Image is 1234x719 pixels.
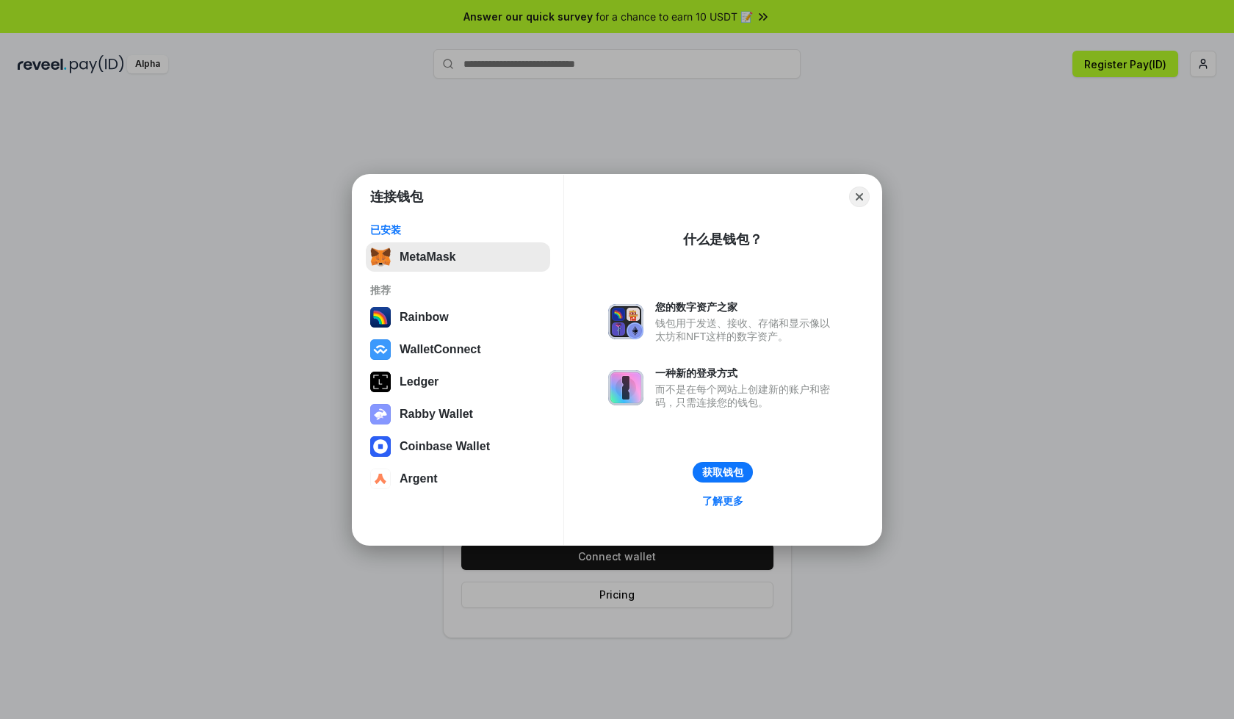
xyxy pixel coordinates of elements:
[400,375,439,389] div: Ledger
[608,304,643,339] img: svg+xml,%3Csvg%20xmlns%3D%22http%3A%2F%2Fwww.w3.org%2F2000%2Fsvg%22%20fill%3D%22none%22%20viewBox...
[366,464,550,494] button: Argent
[702,466,743,479] div: 获取钱包
[366,242,550,272] button: MetaMask
[370,283,546,297] div: 推荐
[683,231,762,248] div: 什么是钱包？
[370,339,391,360] img: svg+xml,%3Csvg%20width%3D%2228%22%20height%3D%2228%22%20viewBox%3D%220%200%2028%2028%22%20fill%3D...
[655,366,837,380] div: 一种新的登录方式
[693,491,752,510] a: 了解更多
[370,469,391,489] img: svg+xml,%3Csvg%20width%3D%2228%22%20height%3D%2228%22%20viewBox%3D%220%200%2028%2028%22%20fill%3D...
[370,223,546,236] div: 已安装
[400,311,449,324] div: Rainbow
[400,472,438,485] div: Argent
[370,436,391,457] img: svg+xml,%3Csvg%20width%3D%2228%22%20height%3D%2228%22%20viewBox%3D%220%200%2028%2028%22%20fill%3D...
[608,370,643,405] img: svg+xml,%3Csvg%20xmlns%3D%22http%3A%2F%2Fwww.w3.org%2F2000%2Fsvg%22%20fill%3D%22none%22%20viewBox...
[370,307,391,328] img: svg+xml,%3Csvg%20width%3D%22120%22%20height%3D%22120%22%20viewBox%3D%220%200%20120%20120%22%20fil...
[370,372,391,392] img: svg+xml,%3Csvg%20xmlns%3D%22http%3A%2F%2Fwww.w3.org%2F2000%2Fsvg%22%20width%3D%2228%22%20height%3...
[400,440,490,453] div: Coinbase Wallet
[702,494,743,507] div: 了解更多
[366,303,550,332] button: Rainbow
[366,335,550,364] button: WalletConnect
[366,400,550,429] button: Rabby Wallet
[655,383,837,409] div: 而不是在每个网站上创建新的账户和密码，只需连接您的钱包。
[655,300,837,314] div: 您的数字资产之家
[849,187,870,207] button: Close
[366,432,550,461] button: Coinbase Wallet
[693,462,753,483] button: 获取钱包
[370,188,423,206] h1: 连接钱包
[400,408,473,421] div: Rabby Wallet
[400,250,455,264] div: MetaMask
[655,317,837,343] div: 钱包用于发送、接收、存储和显示像以太坊和NFT这样的数字资产。
[370,247,391,267] img: svg+xml,%3Csvg%20fill%3D%22none%22%20height%3D%2233%22%20viewBox%3D%220%200%2035%2033%22%20width%...
[400,343,481,356] div: WalletConnect
[370,404,391,424] img: svg+xml,%3Csvg%20xmlns%3D%22http%3A%2F%2Fwww.w3.org%2F2000%2Fsvg%22%20fill%3D%22none%22%20viewBox...
[366,367,550,397] button: Ledger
